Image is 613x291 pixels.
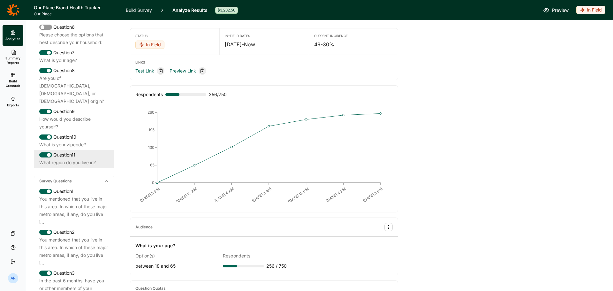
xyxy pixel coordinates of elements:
[209,91,227,98] span: 256 / 750
[251,186,272,203] text: [DATE] 8 AM
[287,186,310,204] text: [DATE] 12 PM
[139,186,161,203] text: [DATE] 8 PM
[152,180,155,185] tspan: 0
[148,145,155,150] tspan: 130
[3,69,23,92] a: Build Crosstab
[135,91,163,98] div: Respondents
[3,25,23,46] a: Analytics
[225,41,303,48] div: [DATE] - Now
[39,31,109,46] div: Please choose the options that best describe your household:
[39,67,109,74] div: Question 8
[39,269,109,277] div: Question 3
[135,286,166,291] div: Question Quotas
[135,252,218,260] div: Option(s)
[215,7,238,14] div: $3,232.50
[576,6,605,14] div: In Field
[552,6,569,14] span: Preview
[5,56,21,65] span: Summary Reports
[39,23,109,31] div: Question 6
[266,262,287,270] span: 256 / 750
[175,186,198,204] text: [DATE] 12 AM
[314,34,393,38] div: Current Incidence
[135,242,175,249] div: What is your age?
[150,163,155,167] tspan: 65
[39,151,109,159] div: Question 11
[39,236,109,267] div: You mentioned that you live in this area. In which of these major metro areas, if any, do you liv...
[384,223,393,231] button: Audience Options
[148,127,155,132] tspan: 195
[39,141,109,149] div: What is your zipcode?
[135,225,153,230] div: Audience
[7,103,19,107] span: Exports
[543,6,569,14] a: Preview
[39,108,109,115] div: Question 9
[5,79,21,88] span: Build Crosstab
[39,57,109,64] div: What is your age?
[39,228,109,236] div: Question 2
[223,252,305,260] div: Respondents
[39,74,109,105] div: Are you of [DEMOGRAPHIC_DATA], [DEMOGRAPHIC_DATA], or [DEMOGRAPHIC_DATA] origin?
[576,6,605,15] button: In Field
[135,41,164,50] button: In Field
[135,263,176,269] span: between 18 and 65
[325,186,347,203] text: [DATE] 4 PM
[39,159,109,166] div: What region do you live in?
[5,36,20,41] span: Analytics
[39,49,109,57] div: Question 7
[170,67,196,75] a: Preview Link
[148,110,155,115] tspan: 260
[34,11,118,17] span: Our Place
[314,41,393,48] div: 49-30%
[34,4,118,11] h1: Our Place Brand Health Tracker
[225,34,303,38] div: In-Field Dates
[34,176,114,186] div: Survey Questions
[199,67,206,75] div: Copy link
[135,67,154,75] a: Test Link
[135,34,214,38] div: Status
[39,188,109,195] div: Question 1
[3,46,23,69] a: Summary Reports
[214,186,235,203] text: [DATE] 4 AM
[362,186,383,203] text: [DATE] 8 PM
[157,67,164,75] div: Copy link
[39,133,109,141] div: Question 10
[39,115,109,131] div: How would you describe yourself?
[3,92,23,112] a: Exports
[39,195,109,226] div: You mentioned that you live in this area. In which of these major metro areas, if any, do you liv...
[135,60,393,65] div: Links
[8,273,18,283] div: AR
